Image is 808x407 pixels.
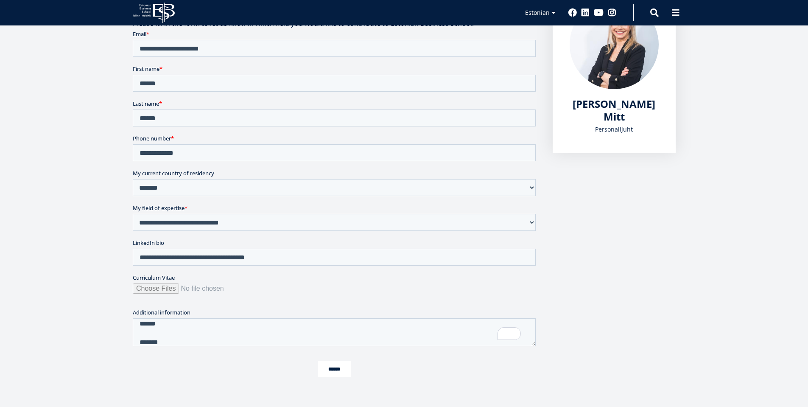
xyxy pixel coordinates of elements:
iframe: To enrich screen reader interactions, please activate Accessibility in Grammarly extension settings [133,30,536,385]
div: Personalijuht [570,123,659,136]
a: [PERSON_NAME] Mitt [570,98,659,123]
a: Instagram [608,8,616,17]
a: Youtube [594,8,604,17]
a: Linkedin [581,8,590,17]
a: Facebook [568,8,577,17]
span: [PERSON_NAME] Mitt [573,97,655,124]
